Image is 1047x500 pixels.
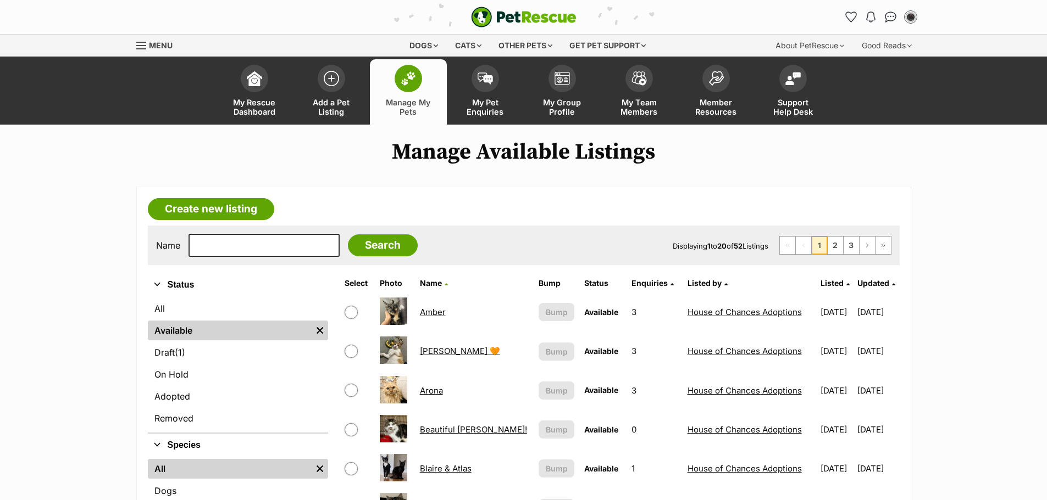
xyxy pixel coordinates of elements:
[148,386,328,406] a: Adopted
[854,35,919,57] div: Good Reads
[688,463,802,474] a: House of Chances Adoptions
[447,59,524,125] a: My Pet Enquiries
[584,464,618,473] span: Available
[821,278,844,288] span: Listed
[471,7,577,27] a: PetRescue
[688,424,802,435] a: House of Chances Adoptions
[148,321,312,340] a: Available
[812,237,827,254] span: Page 1
[678,59,755,125] a: Member Resources
[420,424,527,435] a: Beautiful [PERSON_NAME]!
[148,299,328,318] a: All
[149,41,173,50] span: Menu
[461,98,510,116] span: My Pet Enquiries
[584,385,618,395] span: Available
[717,241,727,250] strong: 20
[862,8,880,26] button: Notifications
[148,278,328,292] button: Status
[420,385,443,396] a: Arona
[420,346,500,356] a: [PERSON_NAME] 🧡
[843,8,860,26] a: Favourites
[524,59,601,125] a: My Group Profile
[734,241,743,250] strong: 52
[779,236,891,255] nav: Pagination
[627,450,682,487] td: 1
[538,98,587,116] span: My Group Profile
[857,332,898,370] td: [DATE]
[614,98,664,116] span: My Team Members
[768,98,818,116] span: Support Help Desk
[312,321,328,340] a: Remove filter
[768,35,852,57] div: About PetRescue
[534,274,579,292] th: Bump
[580,274,626,292] th: Status
[785,72,801,85] img: help-desk-icon-fdf02630f3aa405de69fd3d07c3f3aa587a6932b1a1747fa1d2bba05be0121f9.svg
[688,278,728,288] a: Listed by
[478,72,493,85] img: pet-enquiries-icon-7e3ad2cf08bfb03b45e93fb7055b45f3efa6380592205ae92323e6603595dc1f.svg
[148,408,328,428] a: Removed
[631,278,668,288] span: translation missing: en.admin.listings.index.attributes.enquiries
[420,278,448,288] a: Name
[216,59,293,125] a: My Rescue Dashboard
[148,198,274,220] a: Create new listing
[688,307,802,317] a: House of Chances Adoptions
[539,459,574,477] button: Bump
[816,450,857,487] td: [DATE]
[340,274,374,292] th: Select
[375,274,414,292] th: Photo
[844,237,859,254] a: Page 3
[860,237,875,254] a: Next page
[821,278,850,288] a: Listed
[882,8,900,26] a: Conversations
[857,278,889,288] span: Updated
[370,59,447,125] a: Manage My Pets
[627,293,682,331] td: 3
[539,420,574,439] button: Bump
[584,307,618,317] span: Available
[348,234,418,256] input: Search
[816,293,857,331] td: [DATE]
[420,463,472,474] a: Blaire & Atlas
[447,35,489,57] div: Cats
[148,296,328,432] div: Status
[562,35,653,57] div: Get pet support
[708,71,724,86] img: member-resources-icon-8e73f808a243e03378d46382f2149f9095a855e16c252ad45f914b54edf8863c.svg
[539,303,574,321] button: Bump
[707,241,711,250] strong: 1
[312,459,328,479] a: Remove filter
[148,364,328,384] a: On Hold
[136,35,180,54] a: Menu
[857,293,898,331] td: [DATE]
[755,59,832,125] a: Support Help Desk
[384,98,433,116] span: Manage My Pets
[857,278,895,288] a: Updated
[688,346,802,356] a: House of Chances Adoptions
[601,59,678,125] a: My Team Members
[491,35,560,57] div: Other pets
[420,307,446,317] a: Amber
[796,237,811,254] span: Previous page
[402,35,446,57] div: Dogs
[885,12,896,23] img: chat-41dd97257d64d25036548639549fe6c8038ab92f7586957e7f3b1b290dea8141.svg
[816,372,857,409] td: [DATE]
[843,8,919,26] ul: Account quick links
[546,463,568,474] span: Bump
[857,372,898,409] td: [DATE]
[293,59,370,125] a: Add a Pet Listing
[148,459,312,479] a: All
[857,450,898,487] td: [DATE]
[627,411,682,448] td: 0
[420,278,442,288] span: Name
[539,381,574,400] button: Bump
[546,306,568,318] span: Bump
[688,278,722,288] span: Listed by
[627,332,682,370] td: 3
[866,12,875,23] img: notifications-46538b983faf8c2785f20acdc204bb7945ddae34d4c08c2a6579f10ce5e182be.svg
[247,71,262,86] img: dashboard-icon-eb2f2d2d3e046f16d808141f083e7271f6b2e854fb5c12c21221c1fb7104beca.svg
[876,237,891,254] a: Last page
[828,237,843,254] a: Page 2
[905,12,916,23] img: Ebonny Williams profile pic
[148,438,328,452] button: Species
[546,346,568,357] span: Bump
[307,98,356,116] span: Add a Pet Listing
